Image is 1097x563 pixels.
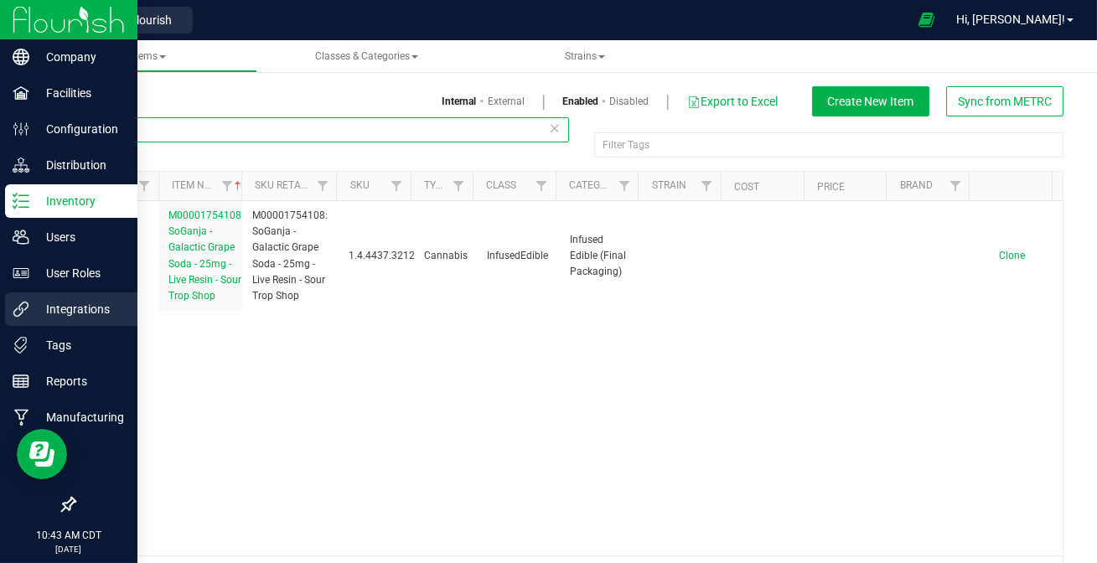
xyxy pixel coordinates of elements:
[132,50,166,62] span: Items
[350,179,370,191] a: SKU
[652,179,686,191] a: Strain
[349,248,423,264] span: 1.4.4437.3212.0
[29,407,130,427] p: Manufacturing
[999,250,1042,261] a: Clone
[214,172,241,200] a: Filter
[445,172,473,200] a: Filter
[488,94,525,109] a: External
[29,83,130,103] p: Facilities
[8,543,130,555] p: [DATE]
[686,87,779,116] button: Export to Excel
[812,86,929,116] button: Create New Item
[900,179,933,191] a: Brand
[13,193,29,209] inline-svg: Inventory
[13,373,29,390] inline-svg: Reports
[828,95,914,108] span: Create New Item
[958,95,1052,108] span: Sync from METRC
[29,191,130,211] p: Inventory
[29,155,130,175] p: Distribution
[29,335,130,355] p: Tags
[168,208,244,304] a: M00001754108: SoGanja - Galactic Grape Soda - 25mg - Live Resin - Sour Trop Shop
[13,301,29,318] inline-svg: Integrations
[424,248,468,264] span: Cannabis
[13,121,29,137] inline-svg: Configuration
[13,85,29,101] inline-svg: Facilities
[315,50,418,62] span: Classes & Categories
[29,263,130,283] p: User Roles
[8,528,130,543] p: 10:43 AM CDT
[29,371,130,391] p: Reports
[13,265,29,281] inline-svg: User Roles
[74,86,556,106] h3: Items
[29,47,130,67] p: Company
[946,86,1063,116] button: Sync from METRC
[172,179,245,191] a: Item Name
[528,172,556,200] a: Filter
[565,50,605,62] span: Strains
[13,49,29,65] inline-svg: Company
[168,209,244,302] span: M00001754108: SoGanja - Galactic Grape Soda - 25mg - Live Resin - Sour Trop Shop
[562,94,598,109] a: Enabled
[487,248,551,264] span: InfusedEdible
[29,119,130,139] p: Configuration
[693,172,721,200] a: Filter
[735,181,760,193] a: Cost
[13,229,29,245] inline-svg: Users
[486,179,516,191] a: Class
[308,172,336,200] a: Filter
[131,172,158,200] a: Filter
[424,179,448,191] a: Type
[941,172,969,200] a: Filter
[13,409,29,426] inline-svg: Manufacturing
[17,429,67,479] iframe: Resource center
[29,299,130,319] p: Integrations
[29,227,130,247] p: Users
[74,117,569,142] input: Search Item Name, SKU Retail Name, or Part Number
[610,172,638,200] a: Filter
[442,94,476,109] a: Internal
[252,208,329,304] span: M00001754108: SoGanja - Galactic Grape Soda - 25mg - Live Resin - Sour Trop Shop
[13,157,29,173] inline-svg: Distribution
[383,172,411,200] a: Filter
[908,3,945,36] span: Open Ecommerce Menu
[817,181,845,193] a: Price
[571,232,634,281] span: Infused Edible (Final Packaging)
[956,13,1065,26] span: Hi, [PERSON_NAME]!
[549,117,561,139] span: Clear
[255,179,380,191] a: Sku Retail Display Name
[999,250,1025,261] span: Clone
[13,337,29,354] inline-svg: Tags
[569,179,618,191] a: Category
[609,94,649,109] a: Disabled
